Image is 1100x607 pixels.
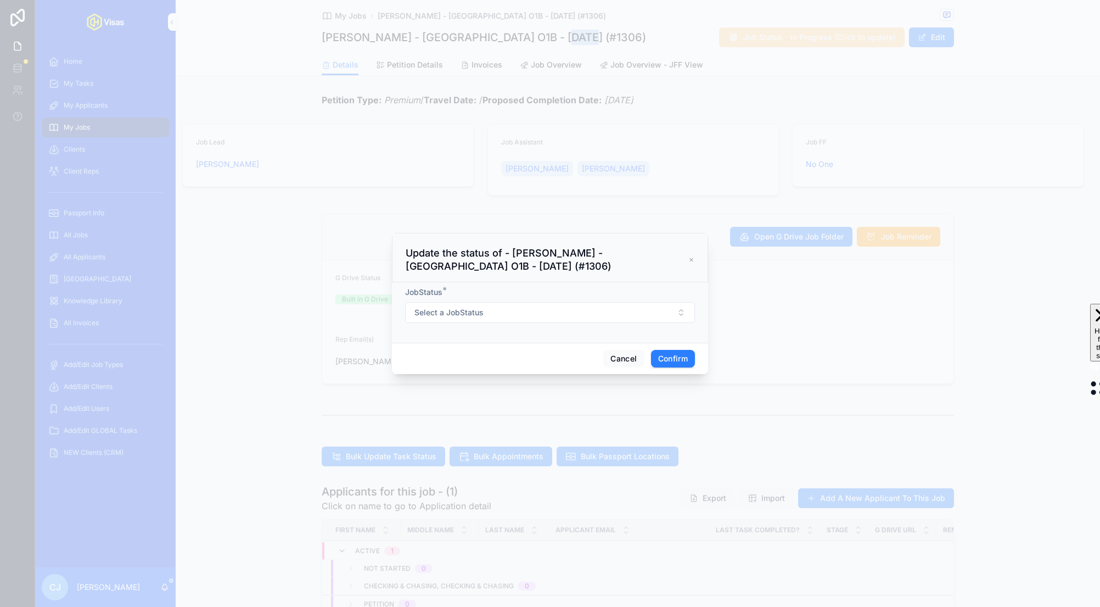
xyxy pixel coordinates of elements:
button: Confirm [651,350,695,367]
button: Cancel [603,350,644,367]
h3: Update the status of - [PERSON_NAME] - [GEOGRAPHIC_DATA] O1B - [DATE] (#1306) [406,247,688,273]
button: Select Button [405,302,695,323]
span: Select a JobStatus [414,307,484,318]
span: JobStatus [405,287,442,297]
